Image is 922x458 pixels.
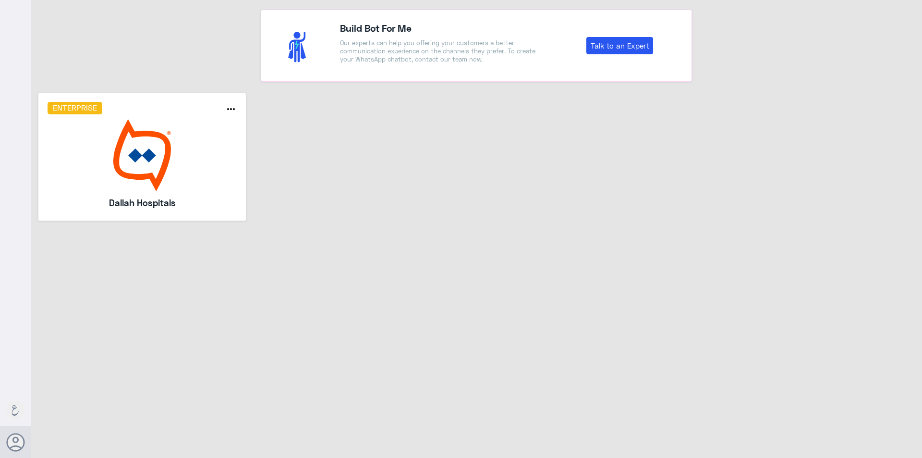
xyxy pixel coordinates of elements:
[340,39,541,63] p: Our experts can help you offering your customers a better communication experience on the channel...
[225,103,237,117] button: more_horiz
[340,21,541,35] h4: Build Bot For Me
[6,433,24,451] button: Avatar
[73,196,211,210] h5: Dallah Hospitals
[225,103,237,115] i: more_horiz
[586,37,653,54] a: Talk to an Expert
[48,102,103,114] h6: Enterprise
[48,119,237,191] img: bot image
